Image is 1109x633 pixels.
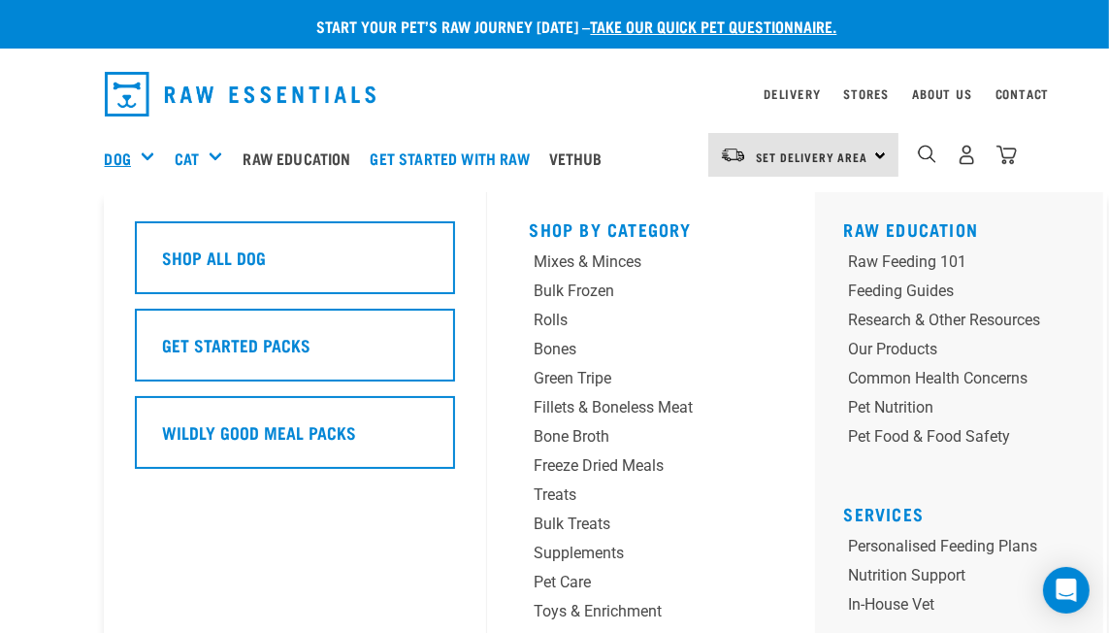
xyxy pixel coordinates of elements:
div: Green Tripe [535,367,726,390]
a: About Us [912,90,971,97]
h5: Shop By Category [530,219,772,235]
nav: dropdown navigation [89,64,1021,124]
a: Get Started Packs [135,309,455,396]
a: Cat [175,147,199,170]
h5: Services [844,504,1088,519]
div: Bones [535,338,726,361]
div: Toys & Enrichment [535,600,726,623]
a: Pet Food & Food Safety [844,425,1088,454]
h5: Wildly Good Meal Packs [163,419,357,445]
img: user.png [957,145,977,165]
a: Green Tripe [530,367,772,396]
a: Rolls [530,309,772,338]
a: Bone Broth [530,425,772,454]
a: Bulk Frozen [530,280,772,309]
div: Feeding Guides [849,280,1041,303]
a: Get started with Raw [366,119,544,197]
a: Delivery [764,90,820,97]
a: Wildly Good Meal Packs [135,396,455,483]
a: Raw Education [238,119,365,197]
div: Bulk Treats [535,513,726,536]
a: Bones [530,338,772,367]
div: Treats [535,483,726,507]
a: Treats [530,483,772,513]
a: Personalised Feeding Plans [844,535,1088,564]
a: Stores [844,90,890,97]
img: home-icon@2x.png [996,145,1017,165]
a: Contact [995,90,1050,97]
a: Pet Nutrition [844,396,1088,425]
div: Pet Nutrition [849,396,1041,419]
a: Vethub [544,119,617,197]
div: Rolls [535,309,726,332]
div: Our Products [849,338,1041,361]
div: Research & Other Resources [849,309,1041,332]
a: Fillets & Boneless Meat [530,396,772,425]
a: Research & Other Resources [844,309,1088,338]
a: take our quick pet questionnaire. [591,21,837,30]
div: Mixes & Minces [535,250,726,274]
img: van-moving.png [720,147,746,164]
a: Nutrition Support [844,564,1088,593]
div: Raw Feeding 101 [849,250,1041,274]
div: Open Intercom Messenger [1043,567,1090,614]
div: Pet Food & Food Safety [849,425,1041,449]
a: In-house vet [844,593,1088,622]
div: Pet Care [535,571,726,594]
img: Raw Essentials Logo [105,72,376,117]
img: home-icon-1@2x.png [918,145,936,163]
h5: Get Started Packs [163,332,311,357]
div: Bulk Frozen [535,280,726,303]
h5: Shop All Dog [163,245,267,270]
div: Freeze Dried Meals [535,454,726,478]
a: Raw Feeding 101 [844,250,1088,280]
span: Set Delivery Area [756,153,868,160]
a: Mixes & Minces [530,250,772,280]
div: Bone Broth [535,425,726,449]
div: Fillets & Boneless Meat [535,396,726,419]
a: Bulk Treats [530,513,772,542]
a: Common Health Concerns [844,367,1088,396]
a: Pet Care [530,571,772,600]
a: Supplements [530,542,772,571]
a: Raw Education [844,224,979,234]
a: Dog [105,147,131,170]
div: Supplements [535,542,726,565]
a: Shop All Dog [135,221,455,309]
a: Toys & Enrichment [530,600,772,629]
a: Feeding Guides [844,280,1088,309]
a: Our Products [844,338,1088,367]
a: Freeze Dried Meals [530,454,772,483]
div: Common Health Concerns [849,367,1041,390]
